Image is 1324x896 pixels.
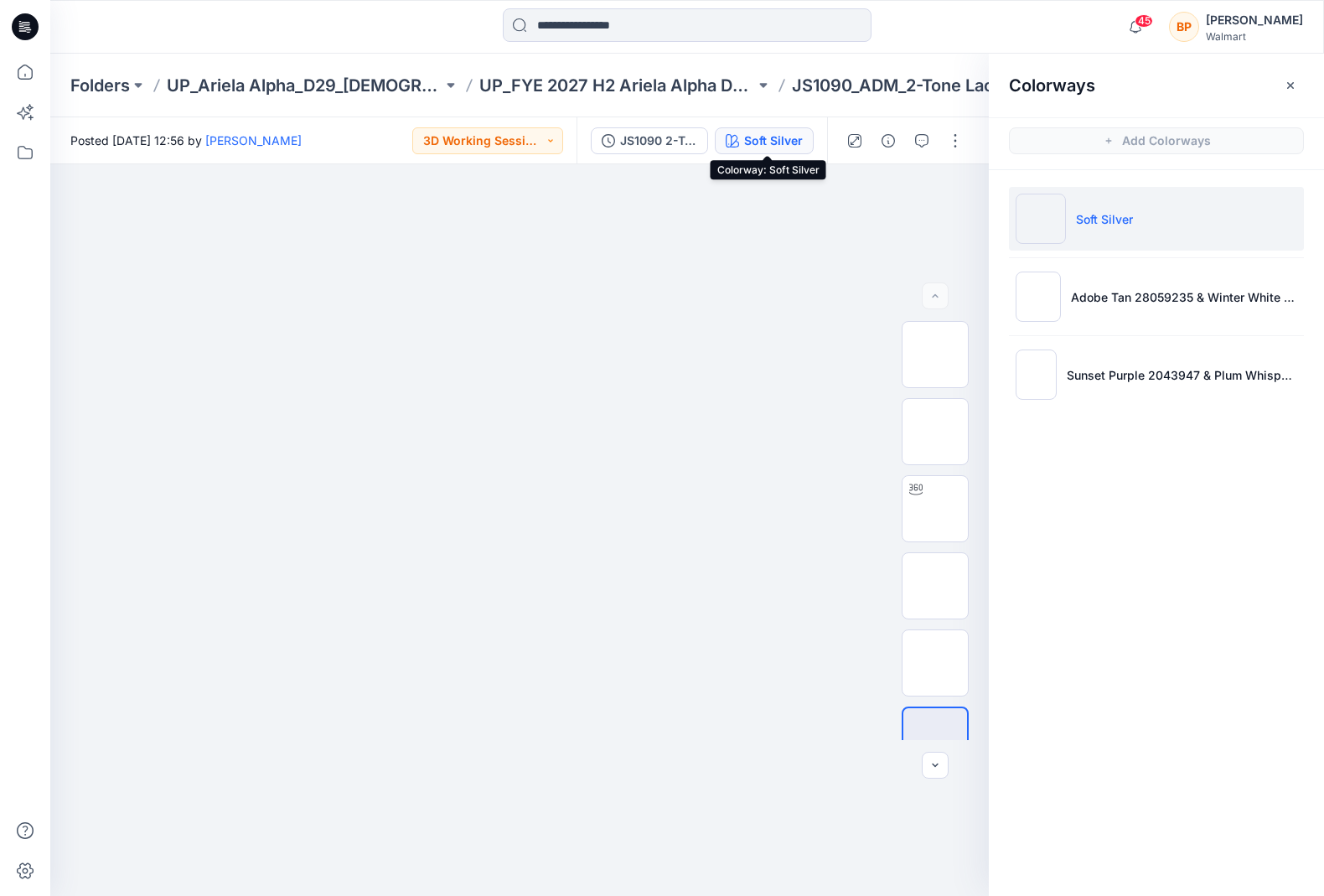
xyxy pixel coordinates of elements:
img: Adobe Tan 28059235 & Winter White 212131 [1016,272,1061,322]
h2: Colorways [1009,75,1095,96]
p: Soft Silver [1076,210,1133,228]
div: Soft Silver [744,132,803,150]
p: JS1090_ADM_2-Tone Lace Push-Up Bra [792,74,1068,97]
span: 45 [1135,14,1153,28]
button: Soft Silver [715,127,814,154]
p: Adobe Tan 28059235 & Winter White 212131 [1071,288,1297,306]
button: Details [875,127,902,154]
img: Soft Silver [1016,194,1066,244]
img: Sunset Purple 2043947 & Plum Whisper 2041609 [1016,350,1057,400]
a: UP_FYE 2027 H2 Ariela Alpha D29 Joyspun Bras [479,74,755,97]
div: Walmart [1206,30,1303,43]
div: JS1090 2-Tone Lace Push-Up Bra 2nd Upload [620,132,697,150]
a: Folders [70,74,130,97]
div: [PERSON_NAME] [1206,10,1303,30]
button: JS1090 2-Tone Lace Push-Up Bra 2nd Upload [591,127,708,154]
p: Sunset Purple 2043947 & Plum Whisper 2041609 [1067,366,1297,384]
div: BP [1169,12,1199,42]
a: UP_Ariela Alpha_D29_[DEMOGRAPHIC_DATA] Intimates - Joyspun [167,74,442,97]
a: [PERSON_NAME] [205,133,302,148]
span: Posted [DATE] 12:56 by [70,132,302,149]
